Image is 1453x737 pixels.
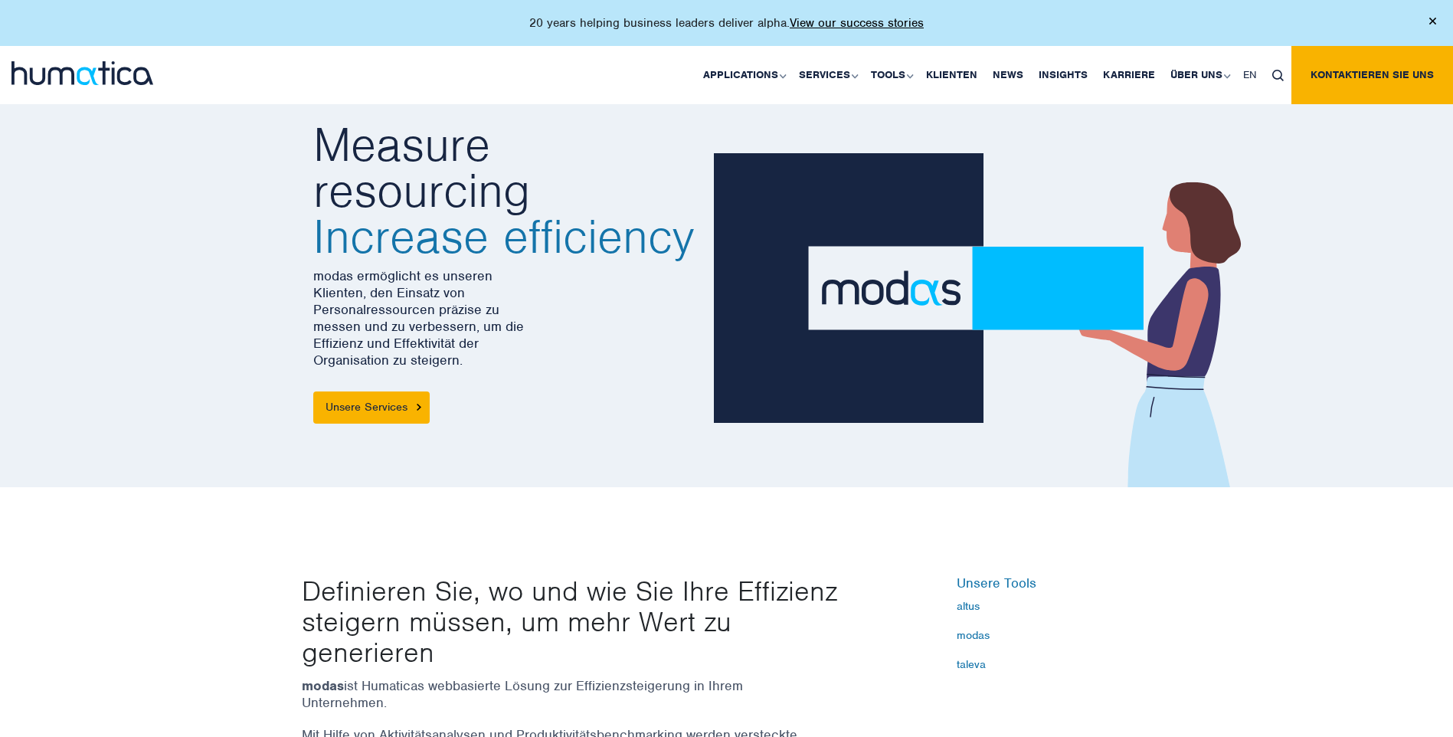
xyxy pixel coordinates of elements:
[1095,46,1163,104] a: Karriere
[313,267,702,368] p: modas ermöglicht es unseren Klienten, den Einsatz von Personalressourcen präzise zu messen und zu...
[985,46,1031,104] a: News
[957,658,1152,670] a: taleva
[302,677,823,711] p: ist Humaticas webbasierte Lösung zur Effizienzsteigerung in Ihrem Unternehmen.
[1291,46,1453,104] a: Kontaktieren Sie uns
[11,61,153,85] img: logo
[695,46,791,104] a: Applications
[1031,46,1095,104] a: Insights
[313,391,430,424] a: Unsere Services
[302,677,344,694] strong: modas
[313,214,702,260] span: Increase efficiency
[957,575,1152,592] h6: Unsere Tools
[791,46,863,104] a: Services
[790,15,924,31] a: View our success stories
[957,600,1152,612] a: altus
[313,122,702,260] h2: Measure resourcing
[417,404,421,411] img: arrowicon
[957,629,1152,641] a: modas
[918,46,985,104] a: Klienten
[1272,70,1284,81] img: search_icon
[1243,68,1257,81] span: EN
[1163,46,1235,104] a: Über uns
[302,575,861,667] p: Definieren Sie, wo und wie Sie Ihre Effizienz steigern müssen, um mehr Wert zu generieren
[714,153,1265,487] img: about_banner1
[529,15,924,31] p: 20 years helping business leaders deliver alpha.
[863,46,918,104] a: Tools
[1235,46,1265,104] a: EN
